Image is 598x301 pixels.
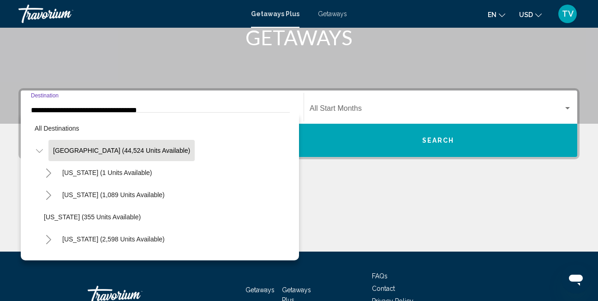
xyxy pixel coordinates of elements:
[422,137,454,144] span: Search
[39,252,58,271] button: Toggle Colorado (904 units available)
[62,235,165,243] span: [US_STATE] (2,598 units available)
[44,213,141,221] span: [US_STATE] (355 units available)
[58,184,169,205] button: [US_STATE] (1,089 units available)
[562,9,574,18] span: TV
[251,10,299,18] a: Getaways Plus
[299,124,577,157] button: Search
[372,285,395,292] a: Contact
[245,286,275,294] a: Getaways
[21,90,577,157] div: Search widget
[318,10,347,18] a: Getaways
[35,125,79,132] span: All destinations
[39,186,58,204] button: Toggle Arizona (1,089 units available)
[519,11,533,18] span: USD
[53,147,190,154] span: [GEOGRAPHIC_DATA] (44,524 units available)
[519,8,542,21] button: Change currency
[18,5,242,23] a: Travorium
[39,230,58,248] button: Toggle California (2,598 units available)
[561,264,591,294] iframe: Button to launch messaging window
[58,229,169,250] button: [US_STATE] (2,598 units available)
[488,11,496,18] span: en
[62,169,152,176] span: [US_STATE] (1 units available)
[39,163,58,182] button: Toggle Alabama (1 units available)
[488,8,505,21] button: Change language
[372,272,388,280] a: FAQs
[30,141,48,160] button: Toggle United States (44,524 units available)
[62,191,165,199] span: [US_STATE] (1,089 units available)
[58,162,157,183] button: [US_STATE] (1 units available)
[556,4,580,24] button: User Menu
[30,118,290,139] button: All destinations
[58,251,164,272] button: [US_STATE] (904 units available)
[48,140,195,161] button: [GEOGRAPHIC_DATA] (44,524 units available)
[39,206,145,228] button: [US_STATE] (355 units available)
